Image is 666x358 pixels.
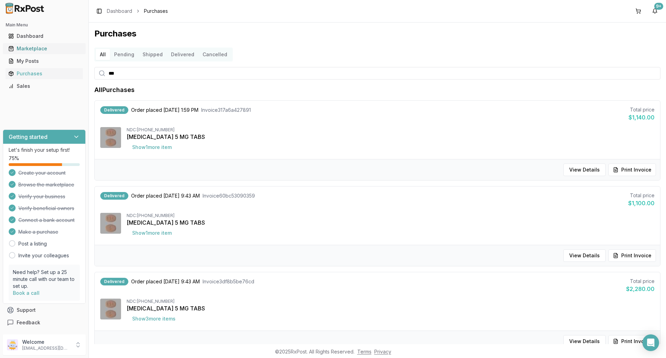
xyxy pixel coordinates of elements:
[563,164,606,176] button: View Details
[642,334,659,351] div: Open Intercom Messenger
[18,181,74,188] span: Browse the marketplace
[94,28,660,39] h1: Purchases
[8,70,80,77] div: Purchases
[94,85,135,95] h1: All Purchases
[8,83,80,90] div: Sales
[3,81,86,92] button: Sales
[201,107,251,114] span: Invoice 317a6a427891
[127,304,655,313] div: [MEDICAL_DATA] 5 MG TABS
[100,299,121,319] img: Eliquis 5 MG TABS
[107,8,168,15] nav: breadcrumb
[100,192,128,200] div: Delivered
[131,192,200,199] span: Order placed [DATE] 9:43 AM
[628,192,655,199] div: Total price
[3,31,86,42] button: Dashboard
[6,80,83,92] a: Sales
[127,213,655,218] div: NDC: [PHONE_NUMBER]
[6,67,83,80] a: Purchases
[3,3,47,14] img: RxPost Logo
[18,217,75,224] span: Connect a bank account
[8,58,80,65] div: My Posts
[18,252,69,259] a: Invite your colleagues
[608,249,656,262] button: Print Invoice
[9,155,19,162] span: 75 %
[9,133,48,141] h3: Getting started
[563,249,606,262] button: View Details
[3,304,86,316] button: Support
[167,49,198,60] button: Delivered
[9,147,80,153] p: Let's finish your setup first!
[563,335,606,348] button: View Details
[203,278,254,285] span: Invoice 3df8b5be76cd
[8,45,80,52] div: Marketplace
[6,30,83,42] a: Dashboard
[18,193,65,200] span: Verify your business
[3,43,86,54] button: Marketplace
[96,49,110,60] button: All
[107,8,132,15] a: Dashboard
[3,316,86,329] button: Feedback
[7,339,18,350] img: User avatar
[629,106,655,113] div: Total price
[203,192,255,199] span: Invoice 60bc53090359
[100,127,121,148] img: Eliquis 5 MG TABS
[127,218,655,227] div: [MEDICAL_DATA] 5 MG TABS
[626,278,655,285] div: Total price
[131,107,198,114] span: Order placed [DATE] 1:59 PM
[22,339,70,345] p: Welcome
[357,349,372,355] a: Terms
[608,335,656,348] button: Print Invoice
[13,290,40,296] a: Book a call
[138,49,167,60] button: Shipped
[131,278,200,285] span: Order placed [DATE] 9:43 AM
[608,164,656,176] button: Print Invoice
[127,313,181,325] button: Show3more items
[127,133,655,141] div: [MEDICAL_DATA] 5 MG TABS
[649,6,660,17] button: 9+
[6,42,83,55] a: Marketplace
[3,56,86,67] button: My Posts
[8,33,80,40] div: Dashboard
[18,169,66,176] span: Create your account
[144,8,168,15] span: Purchases
[127,227,177,239] button: Show1more item
[3,68,86,79] button: Purchases
[110,49,138,60] button: Pending
[626,285,655,293] div: $2,280.00
[22,345,70,351] p: [EMAIL_ADDRESS][DOMAIN_NAME]
[654,3,663,10] div: 9+
[127,127,655,133] div: NDC: [PHONE_NUMBER]
[100,213,121,234] img: Eliquis 5 MG TABS
[127,299,655,304] div: NDC: [PHONE_NUMBER]
[13,269,76,290] p: Need help? Set up a 25 minute call with our team to set up.
[18,240,47,247] a: Post a listing
[127,141,177,153] button: Show1more item
[374,349,391,355] a: Privacy
[198,49,231,60] button: Cancelled
[18,205,74,212] span: Verify beneficial owners
[6,55,83,67] a: My Posts
[100,106,128,114] div: Delivered
[6,22,83,28] h2: Main Menu
[17,319,40,326] span: Feedback
[629,113,655,122] div: $1,140.00
[100,278,128,285] div: Delivered
[628,199,655,207] div: $1,100.00
[18,228,58,235] span: Make a purchase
